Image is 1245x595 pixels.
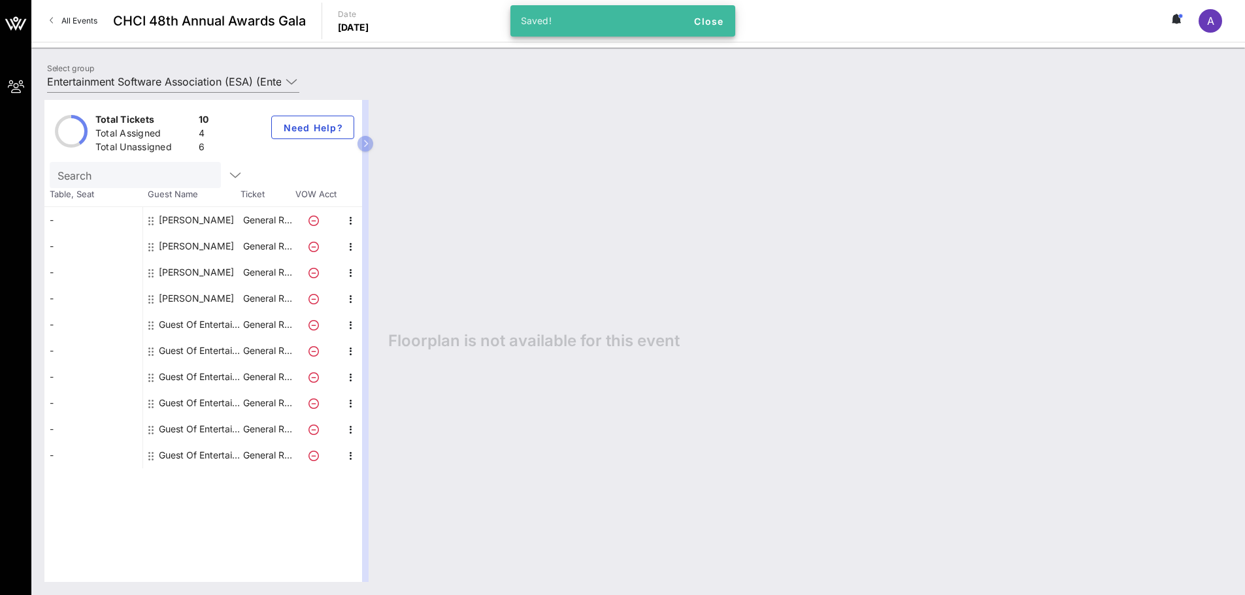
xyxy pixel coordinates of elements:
[241,259,293,285] p: General R…
[44,442,142,468] div: -
[693,16,725,27] span: Close
[241,207,293,233] p: General R…
[95,113,193,129] div: Total Tickets
[241,188,293,201] span: Ticket
[44,233,142,259] div: -
[159,338,241,364] div: Guest Of Entertainment Software Association (ESA)
[159,233,234,259] div: Marco Manosalvas
[44,188,142,201] span: Table, Seat
[44,312,142,338] div: -
[95,127,193,143] div: Total Assigned
[241,338,293,364] p: General R…
[142,188,241,201] span: Guest Name
[338,8,369,21] p: Date
[44,390,142,416] div: -
[159,416,241,442] div: Guest Of Entertainment Software Association (ESA)
[199,113,209,129] div: 10
[44,416,142,442] div: -
[199,140,209,157] div: 6
[159,312,241,338] div: Guest Of Entertainment Software Association (ESA)
[95,140,193,157] div: Total Unassigned
[271,116,354,139] button: Need Help?
[44,338,142,364] div: -
[47,63,94,73] label: Select group
[1199,9,1222,33] div: A
[159,364,241,390] div: Guest Of Entertainment Software Association (ESA)
[1207,14,1214,27] span: A
[241,285,293,312] p: General R…
[282,122,343,133] span: Need Help?
[521,15,552,26] span: Saved!
[44,259,142,285] div: -
[159,442,241,468] div: Guest Of Entertainment Software Association (ESA)
[44,364,142,390] div: -
[61,16,97,25] span: All Events
[241,390,293,416] p: General R…
[241,364,293,390] p: General R…
[293,188,339,201] span: VOW Acct
[199,127,209,143] div: 4
[241,416,293,442] p: General R…
[241,312,293,338] p: General R…
[338,21,369,34] p: [DATE]
[688,9,730,33] button: Close
[241,233,293,259] p: General R…
[159,285,234,312] div: Stephanie Sienkowski
[241,442,293,468] p: General R…
[159,390,241,416] div: Guest Of Entertainment Software Association (ESA)
[159,207,234,233] div: Joseph Montano
[113,11,306,31] span: CHCI 48th Annual Awards Gala
[42,10,105,31] a: All Events
[44,207,142,233] div: -
[159,259,234,285] div: Nelson Cruz
[44,285,142,312] div: -
[388,331,680,351] span: Floorplan is not available for this event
